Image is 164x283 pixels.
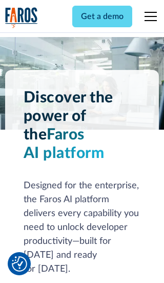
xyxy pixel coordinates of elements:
a: Get a demo [72,6,132,27]
button: Cookie Settings [12,256,27,272]
img: Revisit consent button [12,256,27,272]
a: home [5,7,38,28]
div: menu [138,4,159,29]
span: Faros AI platform [24,127,105,161]
img: Logo of the analytics and reporting company Faros. [5,7,38,28]
h1: Discover the power of the [24,89,141,163]
div: Designed for the enterprise, the Faros AI platform delivers every capability you need to unlock d... [24,179,141,276]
